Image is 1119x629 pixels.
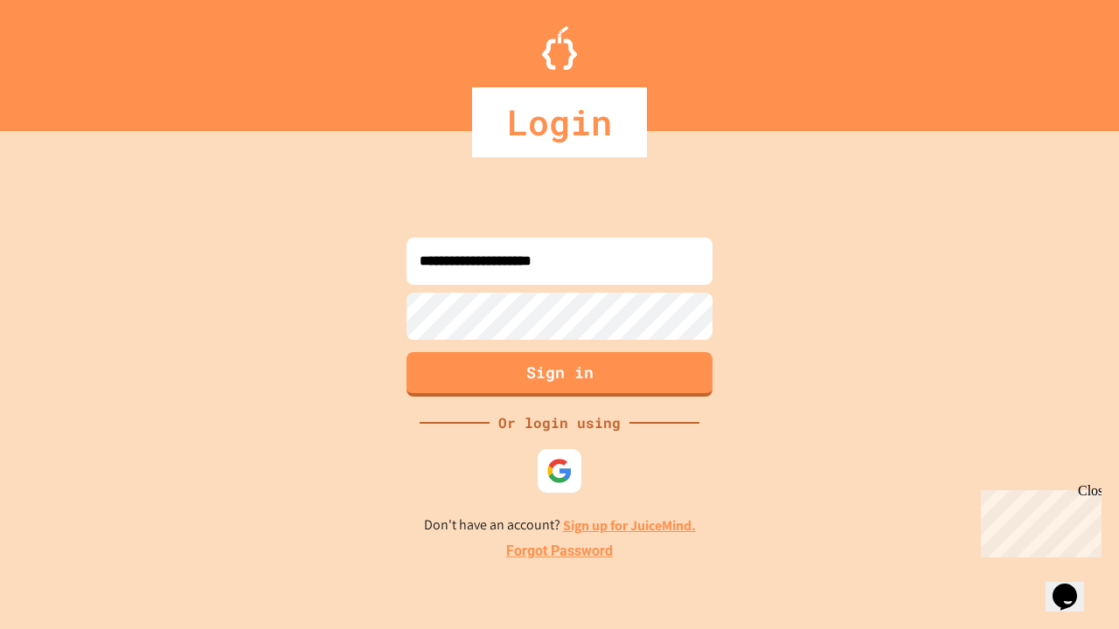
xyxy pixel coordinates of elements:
img: Logo.svg [542,26,577,70]
div: Login [472,87,647,157]
a: Sign up for JuiceMind. [563,516,696,535]
a: Forgot Password [506,541,613,562]
button: Sign in [407,352,712,397]
div: Or login using [490,412,629,433]
iframe: chat widget [1046,559,1102,612]
p: Don't have an account? [424,515,696,536]
div: Chat with us now!Close [7,7,121,111]
iframe: chat widget [974,483,1102,557]
img: google-icon.svg [546,458,573,484]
